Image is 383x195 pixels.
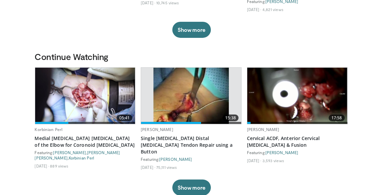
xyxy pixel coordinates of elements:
li: 75,111 views [156,165,177,170]
img: 3bdbf933-769d-4025-a0b0-14e0145b0950.620x360_q85_upscale.jpg [35,68,135,124]
div: Featuring: , , [35,150,136,160]
a: Korbinian Perl [35,127,63,132]
img: king_0_3.png.620x360_q85_upscale.jpg [153,68,229,124]
a: Medial [MEDICAL_DATA] [MEDICAL_DATA] of the Elbow for Coronoid [MEDICAL_DATA] [35,135,136,148]
div: Featuring: [141,156,242,162]
li: 3,593 views [262,158,284,163]
a: [PERSON_NAME] [53,150,86,155]
li: [DATE] [35,163,49,169]
h3: Continue Watching [35,51,348,62]
li: [DATE] [141,165,155,170]
a: 05:41 [35,68,135,124]
button: Show more [172,22,211,38]
li: 889 views [50,163,68,169]
span: 17:58 [329,115,345,121]
a: 17:58 [247,68,347,124]
a: [PERSON_NAME] [159,157,192,161]
span: 05:41 [117,115,133,121]
span: 15:38 [222,115,239,121]
li: 4,821 views [262,7,283,12]
a: [PERSON_NAME] [265,150,298,155]
div: Featuring: [247,150,348,155]
a: [PERSON_NAME] [247,127,279,132]
li: [DATE] [247,7,261,12]
a: Single [MEDICAL_DATA] Distal [MEDICAL_DATA] Tendon Repair using a Button [141,135,242,155]
a: Korbinian Perl [69,155,94,160]
img: 45d9052e-5211-4d55-8682-bdc6aa14d650.620x360_q85_upscale.jpg [247,68,347,124]
li: [DATE] [247,158,261,163]
a: 15:38 [141,68,241,124]
a: Cervical ACDF, Anterior Cervical [MEDICAL_DATA] & Fusion [247,135,348,148]
a: [PERSON_NAME] [141,127,173,132]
